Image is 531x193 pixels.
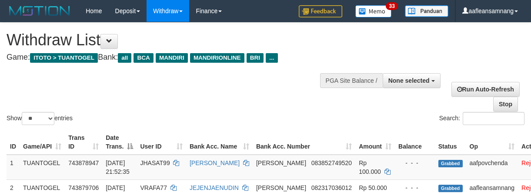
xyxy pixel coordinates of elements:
[190,184,239,191] a: JEJENJAENUDIN
[65,130,102,155] th: Trans ID: activate to sort column ascending
[355,130,395,155] th: Amount: activate to sort column ascending
[466,130,518,155] th: Op: activate to sort column ascending
[405,5,448,17] img: panduan.png
[383,73,441,88] button: None selected
[137,130,186,155] th: User ID: activate to sort column ascending
[266,53,277,63] span: ...
[7,4,73,17] img: MOTION_logo.png
[493,97,518,112] a: Stop
[7,112,73,125] label: Show entries
[253,130,355,155] th: Bank Acc. Number: activate to sort column ascending
[7,53,345,62] h4: Game: Bank:
[30,53,98,63] span: ITOTO > TUANTOGEL
[320,73,383,88] div: PGA Site Balance /
[7,130,20,155] th: ID
[140,159,170,166] span: JHASAT99
[190,53,244,63] span: MANDIRIONLINE
[190,159,240,166] a: [PERSON_NAME]
[463,112,524,125] input: Search:
[186,130,253,155] th: Bank Acc. Name: activate to sort column ascending
[439,112,524,125] label: Search:
[22,112,54,125] select: Showentries
[20,155,65,180] td: TUANTOGEL
[435,130,466,155] th: Status
[134,53,153,63] span: BCA
[311,159,352,166] span: Copy 083852749520 to clipboard
[359,184,387,191] span: Rp 50.000
[106,159,130,175] span: [DATE] 21:52:35
[102,130,137,155] th: Date Trans.: activate to sort column descending
[438,185,463,192] span: Grabbed
[311,184,352,191] span: Copy 082317036012 to clipboard
[398,159,431,167] div: - - -
[355,5,392,17] img: Button%20Memo.svg
[359,159,381,175] span: Rp 100.000
[7,155,20,180] td: 1
[118,53,131,63] span: all
[256,184,306,191] span: [PERSON_NAME]
[68,159,99,166] span: 743878947
[247,53,264,63] span: BRI
[438,160,463,167] span: Grabbed
[466,155,518,180] td: aafpovchenda
[256,159,306,166] span: [PERSON_NAME]
[299,5,342,17] img: Feedback.jpg
[395,130,435,155] th: Balance
[398,183,431,192] div: - - -
[451,82,520,97] a: Run Auto-Refresh
[388,77,430,84] span: None selected
[68,184,99,191] span: 743879706
[156,53,188,63] span: MANDIRI
[140,184,167,191] span: VRAFA77
[386,2,397,10] span: 33
[20,130,65,155] th: Game/API: activate to sort column ascending
[7,31,345,49] h1: Withdraw List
